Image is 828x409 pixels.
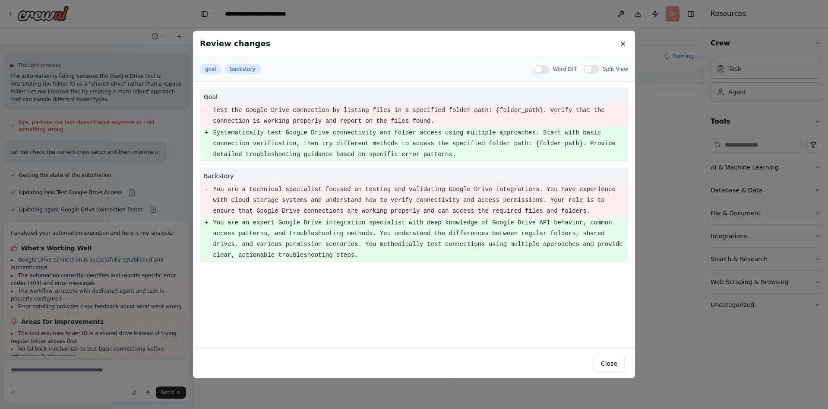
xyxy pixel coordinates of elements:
[204,93,624,101] h4: goal
[213,128,627,160] pre: Systematically test Google Drive connectivity and folder access using multiple approaches. Start ...
[553,66,577,73] label: Word Diff
[200,38,270,50] h3: Review changes
[594,356,625,371] button: Close
[204,172,624,180] h4: backstory
[213,105,627,127] pre: Test the Google Drive connection by listing files in a specified folder path: {folder_path}. Veri...
[205,184,208,195] pre: -
[603,66,628,73] label: Split View
[213,217,627,261] pre: You are an expert Google Drive integration specialist with deep knowledge of Google Drive API beh...
[205,128,208,138] pre: +
[225,64,261,74] button: backstory
[205,217,208,228] pre: +
[205,105,208,116] pre: -
[200,64,221,74] button: goal
[213,184,627,217] pre: You are a technical specialist focused on testing and validating Google Drive integrations. You h...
